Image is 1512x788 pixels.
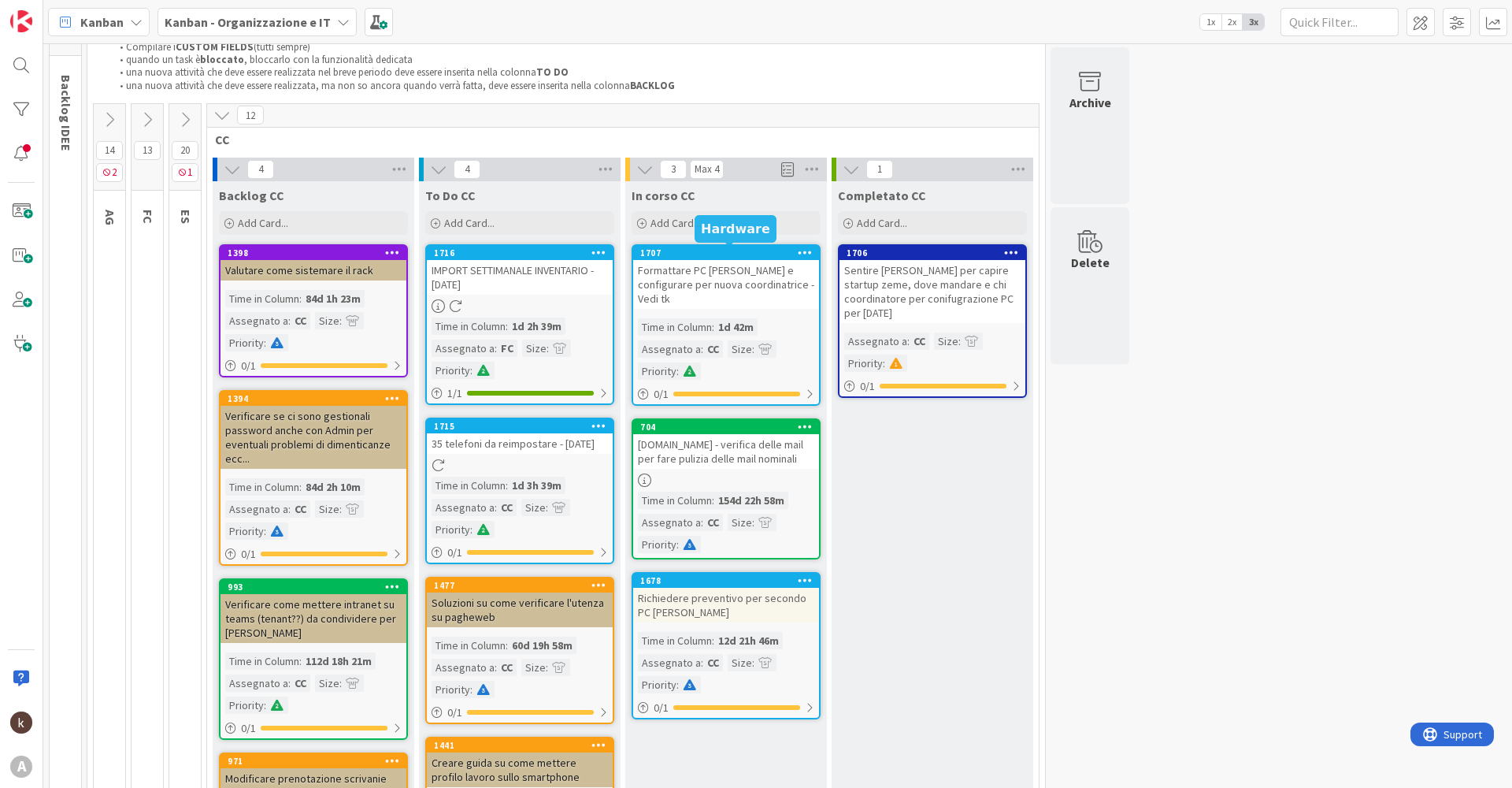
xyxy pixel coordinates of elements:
div: 112d 18h 21m [302,652,376,670]
span: : [299,478,302,496]
div: CC [291,312,310,329]
div: Soluzioni su come verificare l'utenza su pagheweb [427,593,613,627]
img: Visit kanbanzone.com [10,10,32,32]
div: Verificare come mettere intranet su teams (tenant??) da condividere per [PERSON_NAME] [220,594,406,643]
span: : [701,654,703,671]
span: Backlog CC [219,188,284,203]
div: 1/1 [427,384,613,403]
span: : [264,697,266,714]
div: 60d 19h 58m [508,637,576,654]
span: 0 / 1 [654,386,669,403]
span: : [883,355,885,372]
span: : [547,340,549,357]
span: 4 [454,160,480,179]
div: 84d 1h 23m [302,290,365,307]
div: Priority [844,355,883,372]
div: 993 [228,582,406,593]
span: 13 [134,141,161,160]
span: : [701,340,703,358]
div: 1d 3h 39m [508,477,565,494]
div: 0/1 [220,545,406,564]
a: 993Verificare come mettere intranet su teams (tenant??) da condividere per [PERSON_NAME]Time in C... [219,578,408,740]
div: CC [497,659,517,676]
div: Priority [225,697,264,714]
span: : [495,659,497,676]
div: 1706 [839,246,1025,260]
div: 1441 [434,740,613,751]
div: 704[DOMAIN_NAME] - verifica delle mail per fare pulizia delle mail nominali [633,420,819,469]
span: Kanban [80,13,124,32]
div: Assegnato a [225,312,288,329]
div: Size [315,312,339,329]
div: Assegnato a [432,499,495,516]
div: 1398 [220,246,406,260]
div: 12d 21h 46m [714,632,783,649]
div: CC [703,340,723,358]
span: : [701,514,703,531]
div: 1477 [434,580,613,591]
div: Time in Column [225,478,299,496]
div: CC [291,675,310,692]
span: 0 / 1 [860,378,875,395]
div: Assegnato a [844,333,907,350]
div: Size [934,333,958,350]
div: Size [521,499,546,516]
a: 1678Richiedere preventivo per secondo PC [PERSON_NAME]Time in Column:12d 21h 46mAssegnato a:CCSiz... [632,572,821,719]
div: Time in Column [638,632,712,649]
span: : [288,500,291,518]
span: 1 [866,160,893,179]
span: Completato CC [838,188,926,203]
div: Sentire [PERSON_NAME] per capire startup zeme, dove mandare e chi coordinatore per conifugrazione... [839,260,1025,323]
a: 1398Valutare come sistemare il rackTime in Column:84d 1h 23mAssegnato a:CCSize:Priority:0/1 [219,244,408,377]
div: Time in Column [225,652,299,670]
div: 1706Sentire [PERSON_NAME] per capire startup zeme, dove mandare e chi coordinatore per conifugraz... [839,246,1025,323]
div: 1398 [228,247,406,258]
div: 1394Verificare se ci sono gestionali password anche con Admin per eventuali problemi di dimentica... [220,392,406,469]
span: 1 / 1 [447,385,462,402]
span: : [264,522,266,540]
div: 0/1 [220,356,406,376]
li: una nuova attività che deve essere realizzata nel breve periodo deve essere inserita nella colonna [111,66,1038,79]
a: 1477Soluzioni su come verificare l'utenza su paghewebTime in Column:60d 19h 58mAssegnato a:CCSize... [425,577,614,724]
div: 0/1 [220,719,406,738]
div: Creare guida su come mettere profilo lavoro sullo smartphone [427,753,613,787]
div: 993 [220,580,406,594]
span: : [470,362,472,379]
div: 1678 [640,575,819,586]
div: Assegnato a [638,654,701,671]
div: Size [521,659,546,676]
input: Quick Filter... [1280,8,1399,36]
div: 0/1 [427,543,613,563]
div: 1477 [427,578,613,593]
span: Add Card... [444,216,495,230]
div: FC [497,340,517,357]
span: : [506,318,508,335]
div: Size [728,514,752,531]
span: 20 [172,141,198,160]
div: 704 [633,420,819,434]
span: : [676,362,679,380]
div: Assegnato a [432,659,495,676]
a: 1716IMPORT SETTIMANALE INVENTARIO - [DATE]Time in Column:1d 2h 39mAssegnato a:FCSize:Priority:1/1 [425,244,614,405]
strong: TO DO [536,65,569,79]
div: 1678Richiedere preventivo per secondo PC [PERSON_NAME] [633,574,819,623]
span: : [299,290,302,307]
div: Time in Column [432,637,506,654]
div: 1715 [434,421,613,432]
div: Archive [1069,93,1111,112]
div: 171535 telefoni da reimpostare - [DATE] [427,419,613,454]
a: 1707Formattare PC [PERSON_NAME] e configurare per nuova coordinatrice - Vedi tkTime in Column:1d ... [632,244,821,406]
div: 0/1 [839,377,1025,396]
span: : [676,536,679,553]
span: : [299,652,302,670]
div: Size [315,675,339,692]
div: 84d 2h 10m [302,478,365,496]
span: : [470,521,472,538]
div: CC [703,514,723,531]
a: 1706Sentire [PERSON_NAME] per capire startup zeme, dove mandare e chi coordinatore per conifugraz... [838,244,1027,398]
span: AG [102,210,118,225]
div: Priority [225,334,264,351]
span: : [712,492,714,509]
div: 1707Formattare PC [PERSON_NAME] e configurare per nuova coordinatrice - Vedi tk [633,246,819,309]
span: 0 / 1 [447,704,462,721]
